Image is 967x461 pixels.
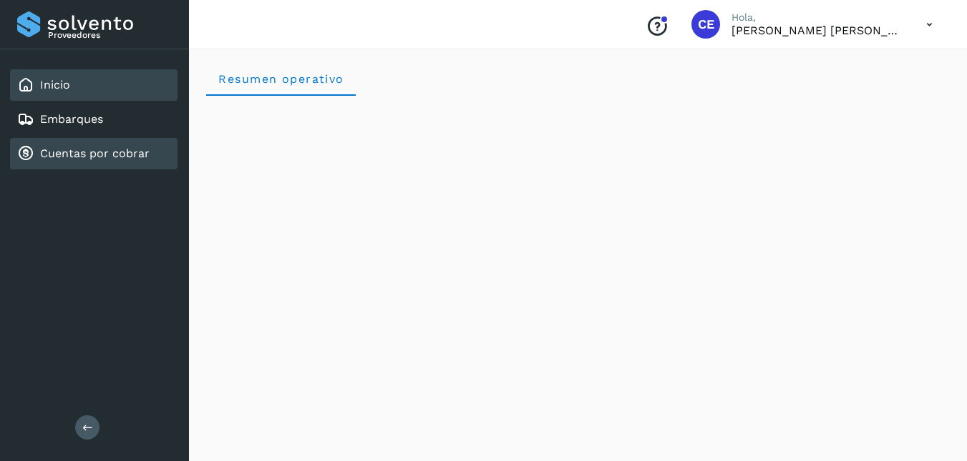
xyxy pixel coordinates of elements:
div: Inicio [10,69,178,101]
span: Resumen operativo [218,72,344,86]
a: Embarques [40,112,103,126]
div: Embarques [10,104,178,135]
p: Proveedores [48,30,172,40]
p: CLAUDIA ELIZABETH SANCHEZ RAMIREZ [732,24,903,37]
div: Cuentas por cobrar [10,138,178,169]
a: Inicio [40,78,70,91]
p: Hola, [732,11,903,24]
a: Cuentas por cobrar [40,147,150,160]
